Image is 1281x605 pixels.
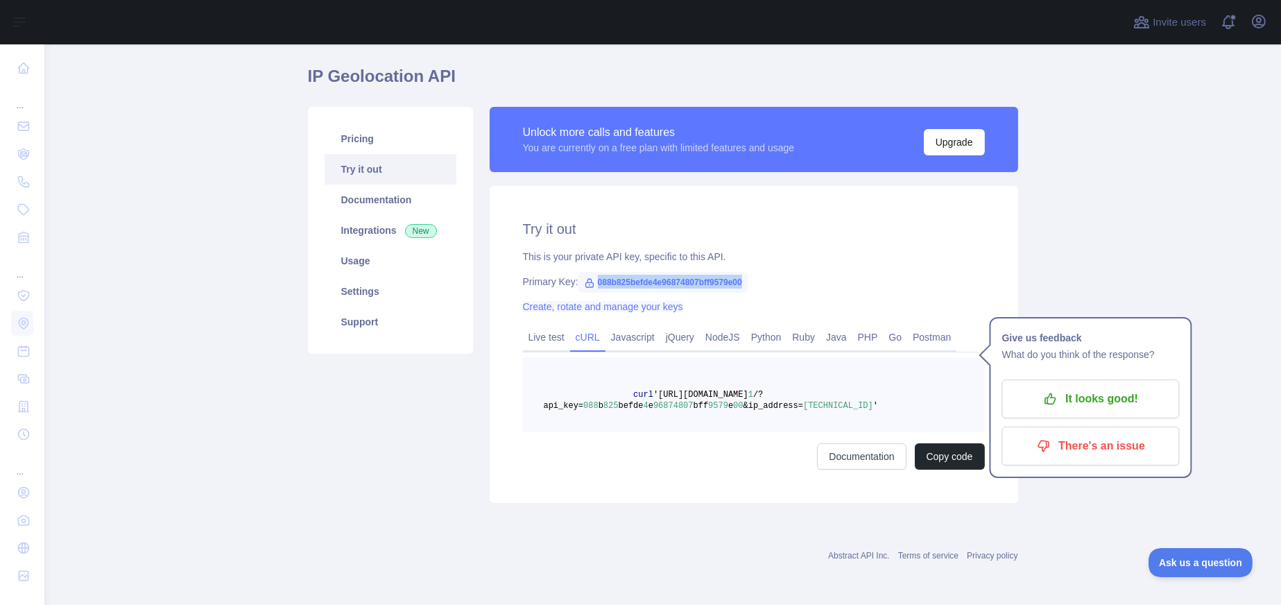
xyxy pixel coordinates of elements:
a: Java [820,326,852,348]
h1: IP Geolocation API [308,65,1018,99]
button: It looks good! [1002,380,1180,418]
a: Go [883,326,907,348]
p: What do you think of the response? [1002,346,1180,363]
div: ... [11,83,33,111]
a: NodeJS [700,326,746,348]
a: Documentation [325,185,456,215]
a: Javascript [605,326,660,348]
span: curl [633,390,653,400]
span: '[URL][DOMAIN_NAME] [653,390,748,400]
span: [TECHNICAL_ID] [803,401,873,411]
span: 1 [748,390,753,400]
iframe: Toggle Customer Support [1149,548,1253,577]
span: 088 [583,401,599,411]
span: e [728,401,733,411]
p: It looks good! [1013,387,1169,411]
button: There's an issue [1002,427,1180,466]
a: cURL [570,326,605,348]
a: jQuery [660,326,700,348]
a: Create, rotate and manage your keys [523,301,683,312]
a: Documentation [817,443,906,470]
a: Integrations New [325,215,456,246]
a: Postman [907,326,956,348]
a: Ruby [786,326,820,348]
div: ... [11,253,33,280]
a: Live test [523,326,570,348]
span: 088b825befde4e96874807bff9579e00 [578,272,748,293]
a: Privacy policy [967,551,1017,561]
span: 9579 [708,401,728,411]
p: There's an issue [1013,434,1169,458]
span: befde [619,401,644,411]
span: 96874807 [653,401,694,411]
button: Copy code [915,443,985,470]
a: PHP [852,326,884,348]
div: Primary Key: [523,275,985,289]
span: New [405,224,437,238]
div: This is your private API key, specific to this API. [523,250,985,264]
a: Abstract API Inc. [828,551,890,561]
span: Invite users [1153,15,1206,31]
span: 825 [603,401,619,411]
a: Python [746,326,787,348]
span: bff [694,401,709,411]
span: b [599,401,603,411]
span: &ip_address= [743,401,803,411]
span: ' [873,401,878,411]
a: Terms of service [898,551,958,561]
a: Settings [325,276,456,307]
button: Upgrade [924,129,985,155]
span: 00 [733,401,743,411]
span: 4 [644,401,648,411]
button: Invite users [1130,11,1209,33]
a: Usage [325,246,456,276]
h1: Give us feedback [1002,330,1180,346]
a: Pricing [325,123,456,154]
a: Support [325,307,456,337]
div: Unlock more calls and features [523,124,795,141]
div: ... [11,450,33,477]
span: e [648,401,653,411]
div: You are currently on a free plan with limited features and usage [523,141,795,155]
a: Try it out [325,154,456,185]
h2: Try it out [523,219,985,239]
